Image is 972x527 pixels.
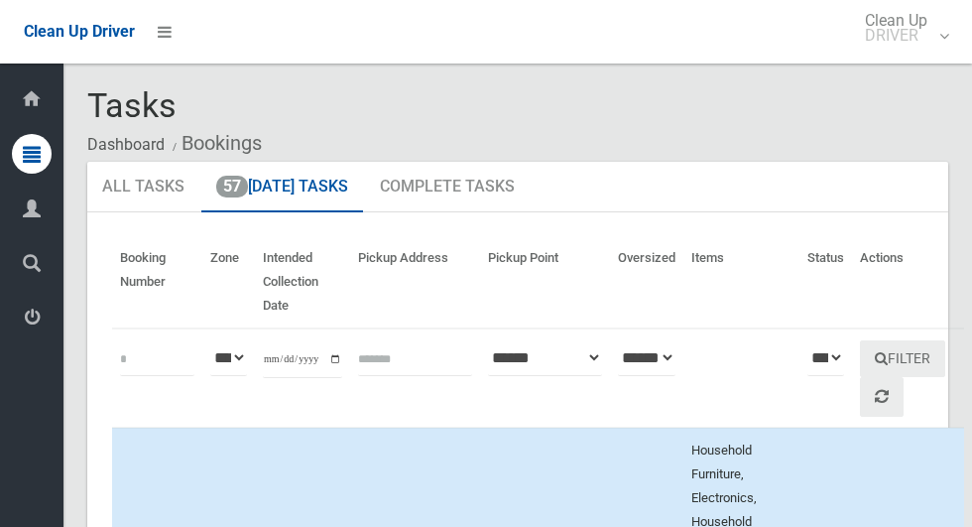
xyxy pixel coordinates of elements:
th: Booking Number [112,236,202,329]
a: 57[DATE] Tasks [201,162,363,213]
th: Status [799,236,852,329]
a: Clean Up Driver [24,17,135,47]
li: Bookings [168,125,262,162]
th: Intended Collection Date [255,236,350,329]
a: All Tasks [87,162,199,213]
small: DRIVER [865,28,927,43]
a: Dashboard [87,135,165,154]
th: Zone [202,236,255,329]
th: Oversized [610,236,683,329]
th: Items [683,236,799,329]
th: Pickup Address [350,236,480,329]
th: Actions [852,236,964,329]
a: Complete Tasks [365,162,530,213]
button: Filter [860,340,945,377]
span: Tasks [87,85,177,125]
span: Clean Up [855,13,947,43]
span: Clean Up Driver [24,22,135,41]
span: 57 [216,176,248,198]
th: Pickup Point [480,236,610,329]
